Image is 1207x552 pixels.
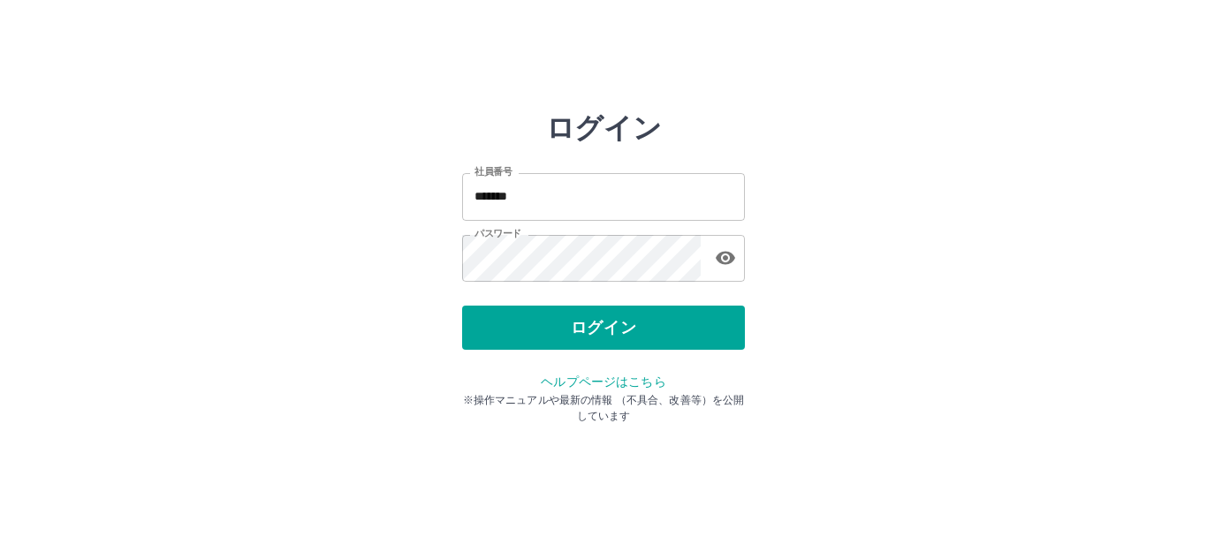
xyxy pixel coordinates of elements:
label: パスワード [474,227,521,240]
label: 社員番号 [474,165,512,178]
h2: ログイン [546,111,662,145]
button: ログイン [462,306,745,350]
p: ※操作マニュアルや最新の情報 （不具合、改善等）を公開しています [462,392,745,424]
a: ヘルプページはこちら [541,374,665,389]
